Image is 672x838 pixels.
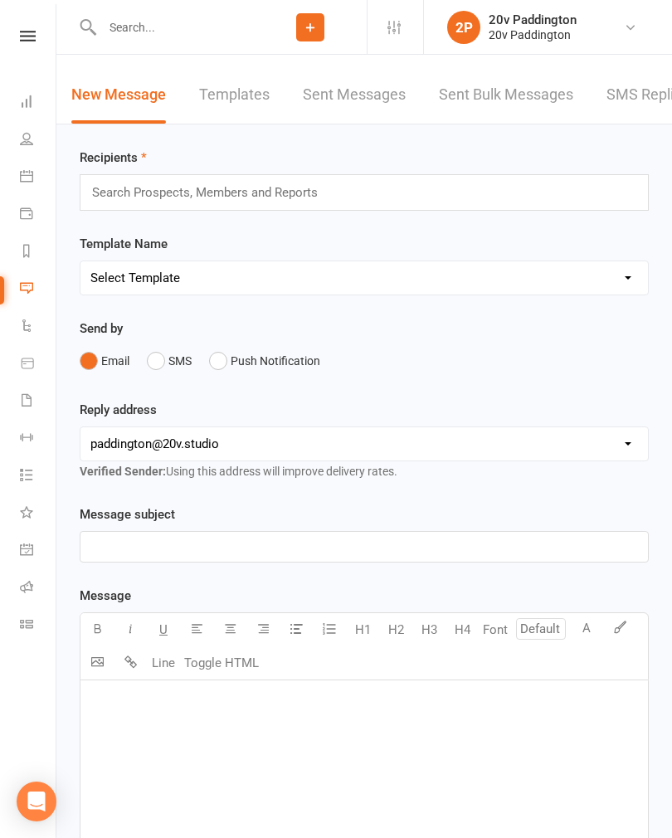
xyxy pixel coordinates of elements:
a: Reports [20,234,57,271]
button: Line [147,646,180,680]
button: A [570,613,603,646]
a: Class kiosk mode [20,607,57,645]
a: Calendar [20,159,57,197]
button: H4 [446,613,479,646]
span: U [159,622,168,637]
a: Product Sales [20,346,57,383]
button: Push Notification [209,345,320,377]
label: Message subject [80,504,175,524]
button: U [147,613,180,646]
div: 2P [447,11,480,44]
a: Dashboard [20,85,57,122]
button: H3 [412,613,446,646]
input: Search... [97,16,254,39]
label: Reply address [80,400,157,420]
a: General attendance kiosk mode [20,533,57,570]
a: Payments [20,197,57,234]
button: Toggle HTML [180,646,263,680]
a: Sent Messages [303,66,406,124]
input: Search Prospects, Members and Reports [90,182,334,203]
button: H1 [346,613,379,646]
a: What's New [20,495,57,533]
button: H2 [379,613,412,646]
input: Default [516,618,566,640]
label: Template Name [80,234,168,254]
div: 20v Paddington [489,12,577,27]
button: Font [479,613,512,646]
span: Using this address will improve delivery rates. [80,465,397,478]
a: Roll call kiosk mode [20,570,57,607]
label: Send by [80,319,123,339]
a: New Message [71,66,166,124]
a: Templates [199,66,270,124]
div: 20v Paddington [489,27,577,42]
button: Email [80,345,129,377]
div: Open Intercom Messenger [17,782,56,821]
label: Recipients [80,148,147,168]
button: SMS [147,345,192,377]
label: Message [80,586,131,606]
a: Sent Bulk Messages [439,66,573,124]
strong: Verified Sender: [80,465,166,478]
a: People [20,122,57,159]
